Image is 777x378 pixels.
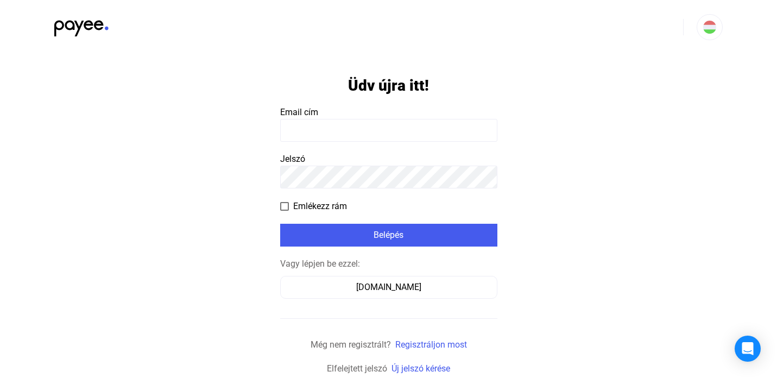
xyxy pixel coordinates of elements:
a: Regisztráljon most [395,339,467,350]
div: Belépés [283,229,494,242]
div: Vagy lépjen be ezzel: [280,257,497,270]
button: [DOMAIN_NAME] [280,276,497,299]
span: Jelszó [280,154,305,164]
a: Új jelszó kérése [391,363,450,374]
div: Open Intercom Messenger [735,336,761,362]
span: Emlékezz rám [293,200,347,213]
span: Még nem regisztrált? [311,339,391,350]
img: HU [703,21,716,34]
a: [DOMAIN_NAME] [280,282,497,292]
button: HU [697,14,723,40]
span: Email cím [280,107,318,117]
div: [DOMAIN_NAME] [284,281,494,294]
span: Elfelejtett jelszó [327,363,387,374]
h1: Üdv újra itt! [348,76,429,95]
button: Belépés [280,224,497,247]
img: black-payee-blue-dot.svg [54,14,109,36]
